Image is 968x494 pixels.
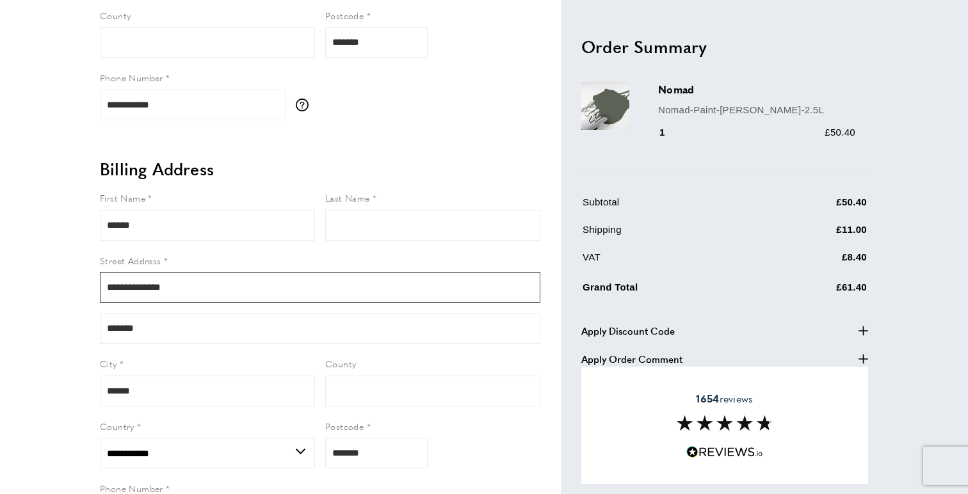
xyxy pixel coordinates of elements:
span: £50.40 [825,126,855,137]
span: Street Address [100,254,161,267]
img: Reviews section [677,415,773,431]
div: 1 [658,124,683,139]
span: County [100,9,131,22]
span: Postcode [325,9,364,22]
td: Subtotal [583,194,765,219]
strong: 1654 [696,390,719,405]
span: Phone Number [100,71,163,84]
td: Shipping [583,221,765,246]
p: Nomad-Paint-[PERSON_NAME]-2.5L [658,102,855,117]
td: £61.40 [766,276,867,304]
img: Nomad [581,82,629,130]
td: £11.00 [766,221,867,246]
span: County [325,357,356,370]
td: VAT [583,249,765,274]
td: £50.40 [766,194,867,219]
span: City [100,357,117,370]
span: Apply Order Comment [581,351,682,366]
span: reviews [696,392,753,404]
span: Last Name [325,191,370,204]
h2: Billing Address [100,157,540,180]
span: First Name [100,191,145,204]
button: More information [296,99,315,111]
h3: Nomad [658,82,855,97]
span: Country [100,420,134,433]
td: £8.40 [766,249,867,274]
img: Reviews.io 5 stars [686,446,763,458]
h2: Order Summary [581,35,868,58]
span: Apply Discount Code [581,323,675,338]
td: Grand Total [583,276,765,304]
span: Postcode [325,420,364,433]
